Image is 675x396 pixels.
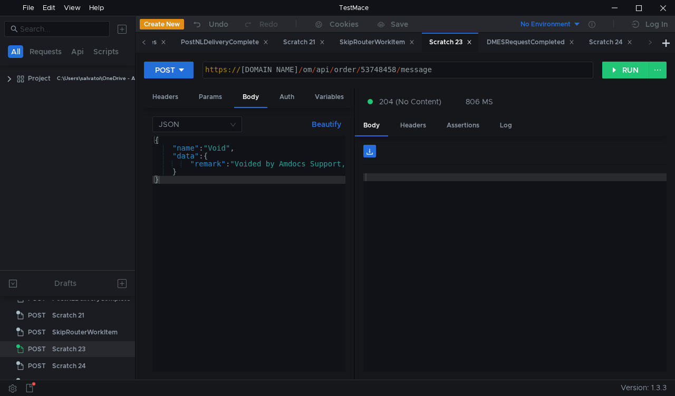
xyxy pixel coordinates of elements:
span: POST [28,324,46,340]
span: Version: 1.3.3 [621,380,667,395]
div: PostNLDeliveryComplete [181,37,268,48]
div: Headers [144,87,187,107]
div: Log [491,116,520,135]
button: Scripts [90,45,122,58]
button: Requests [26,45,65,58]
div: Scratch 21 [283,37,325,48]
div: Auth [271,87,303,107]
div: Variables [306,87,352,107]
div: Params [190,87,230,107]
span: POST [28,358,46,374]
input: Search... [20,23,103,35]
span: POST [28,375,46,391]
div: Cookies [330,18,359,31]
button: Beautify [307,118,345,131]
div: No Environment [520,19,571,29]
div: SkipRouterWorkItem [52,324,118,340]
button: All [8,45,23,58]
span: POST [28,308,46,323]
div: Save [391,21,408,28]
button: No Environment [508,16,581,33]
button: Api [68,45,87,58]
div: Scratch 24 [589,37,632,48]
span: 204 (No Content) [379,96,441,107]
button: RUN [602,62,649,78]
div: Headers [392,116,435,135]
div: Scratch 24 [52,358,86,374]
div: Scratch 25 [52,375,85,391]
div: Scratch 23 [429,37,472,48]
div: C:\Users\salvatoi\OneDrive - AMDOCS\Backup Folders\Documents\testmace\Project [57,71,271,86]
div: Drafts [54,277,76,290]
button: POST [144,62,194,78]
div: POST [155,64,175,76]
div: Body [355,116,388,136]
div: DMESRequestCompleted [487,37,574,48]
div: Assertions [438,116,488,135]
span: POST [28,341,46,357]
div: Body [234,87,267,108]
div: Scratch 21 [52,308,84,323]
div: Scratch 23 [52,341,85,357]
div: Log In [645,18,668,31]
button: Redo [236,16,285,32]
div: SkipRouterWorkItem [340,37,414,48]
div: Project [28,71,51,86]
div: Redo [259,18,278,31]
button: Undo [184,16,236,32]
div: 806 MS [466,97,493,106]
div: Undo [209,18,228,31]
button: Create New [140,19,184,29]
